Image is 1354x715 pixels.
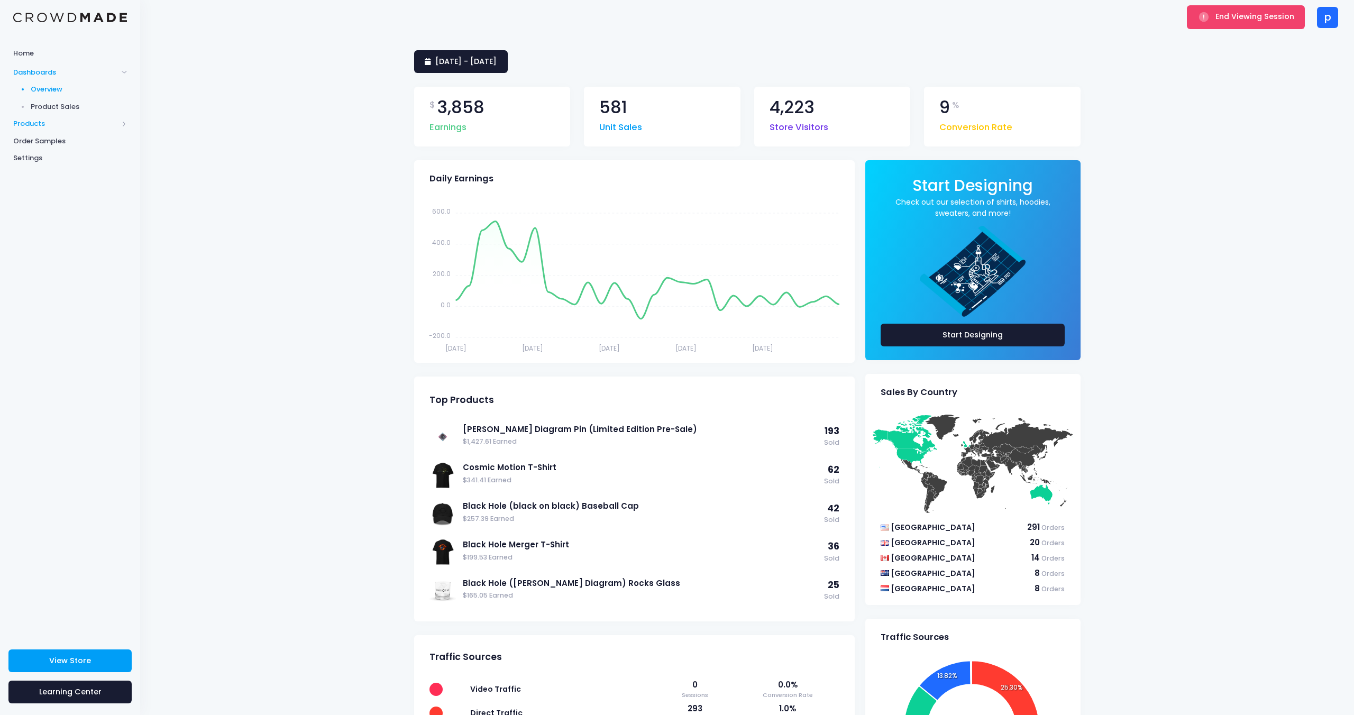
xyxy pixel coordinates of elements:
[599,116,642,134] span: Unit Sales
[770,99,815,116] span: 4,223
[824,476,839,487] span: Sold
[1035,567,1040,579] span: 8
[13,67,118,78] span: Dashboards
[952,99,959,112] span: %
[1030,537,1040,548] span: 20
[664,679,726,691] span: 0
[912,184,1033,194] a: Start Designing
[463,514,819,524] span: $257.39 Earned
[429,395,494,406] span: Top Products
[8,681,132,703] a: Learning Center
[664,691,726,700] span: Sessions
[463,475,819,485] span: $341.41 Earned
[13,48,127,59] span: Home
[752,344,773,353] tspan: [DATE]
[824,438,839,448] span: Sold
[599,99,627,116] span: 581
[437,99,484,116] span: 3,858
[432,269,450,278] tspan: 200.0
[824,592,839,602] span: Sold
[463,437,819,447] span: $1,427.61 Earned
[1215,11,1294,22] span: End Viewing Session
[463,577,819,589] a: Black Hole ([PERSON_NAME] Diagram) Rocks Glass
[522,344,543,353] tspan: [DATE]
[828,579,839,591] span: 25
[13,13,127,23] img: Logo
[463,591,819,601] span: $165.05 Earned
[664,703,726,714] span: 293
[432,238,450,247] tspan: 400.0
[598,344,619,353] tspan: [DATE]
[429,116,466,134] span: Earnings
[736,679,839,691] span: 0.0%
[1027,521,1040,533] span: 291
[463,500,819,512] a: Black Hole (black on black) Baseball Cap
[675,344,697,353] tspan: [DATE]
[881,632,949,643] span: Traffic Sources
[1035,583,1040,594] span: 8
[891,568,975,579] span: [GEOGRAPHIC_DATA]
[912,175,1033,196] span: Start Designing
[1041,523,1065,532] span: Orders
[736,703,839,714] span: 1.0%
[1041,569,1065,578] span: Orders
[432,207,450,216] tspan: 600.0
[881,197,1065,219] a: Check out our selection of shirts, hoodies, sweaters, and more!
[1041,584,1065,593] span: Orders
[827,502,839,515] span: 42
[429,652,502,663] span: Traffic Sources
[429,99,435,112] span: $
[435,56,497,67] span: [DATE] - [DATE]
[1041,538,1065,547] span: Orders
[428,331,450,340] tspan: -200.0
[463,539,819,551] a: Black Hole Merger T-Shirt
[414,50,508,73] a: [DATE] - [DATE]
[828,463,839,476] span: 62
[440,300,450,309] tspan: 0.0
[891,537,975,548] span: [GEOGRAPHIC_DATA]
[8,649,132,672] a: View Store
[770,116,828,134] span: Store Visitors
[39,686,102,697] span: Learning Center
[463,462,819,473] a: Cosmic Motion T-Shirt
[470,684,521,694] span: Video Traffic
[13,153,127,163] span: Settings
[1031,552,1040,563] span: 14
[49,655,91,666] span: View Store
[825,425,839,437] span: 193
[824,515,839,525] span: Sold
[463,553,819,563] span: $199.53 Earned
[1041,554,1065,563] span: Orders
[891,583,975,594] span: [GEOGRAPHIC_DATA]
[939,116,1012,134] span: Conversion Rate
[1317,7,1338,28] div: p
[881,324,1065,346] a: Start Designing
[881,387,957,398] span: Sales By Country
[891,522,975,533] span: [GEOGRAPHIC_DATA]
[31,102,127,112] span: Product Sales
[939,99,950,116] span: 9
[463,424,819,435] a: [PERSON_NAME] Diagram Pin (Limited Edition Pre-Sale)
[828,540,839,553] span: 36
[13,136,127,146] span: Order Samples
[13,118,118,129] span: Products
[31,84,127,95] span: Overview
[445,344,466,353] tspan: [DATE]
[891,553,975,563] span: [GEOGRAPHIC_DATA]
[1187,5,1305,29] button: End Viewing Session
[824,554,839,564] span: Sold
[736,691,839,700] span: Conversion Rate
[429,173,493,184] span: Daily Earnings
